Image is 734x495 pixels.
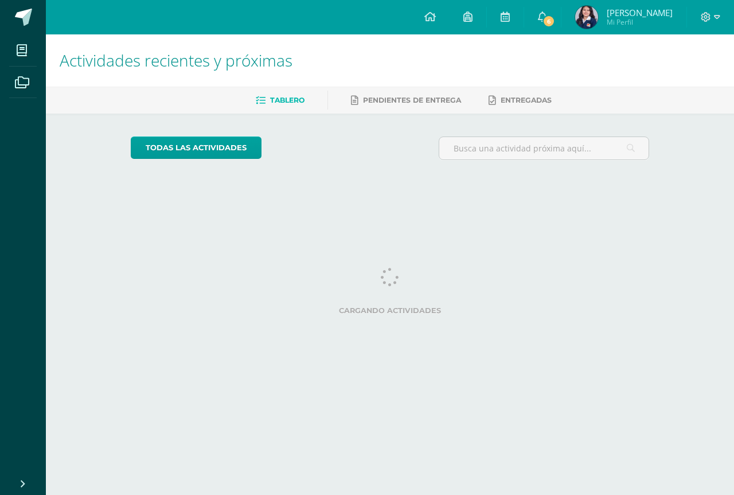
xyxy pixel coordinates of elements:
input: Busca una actividad próxima aquí... [439,137,649,159]
span: Entregadas [501,96,552,104]
span: Tablero [270,96,304,104]
a: Tablero [256,91,304,110]
img: f73f293e994302f9016ea2d7664fea16.png [575,6,598,29]
a: Entregadas [489,91,552,110]
a: todas las Actividades [131,137,261,159]
span: [PERSON_NAME] [607,7,673,18]
span: Actividades recientes y próximas [60,49,292,71]
span: Mi Perfil [607,17,673,27]
label: Cargando actividades [131,306,650,315]
span: Pendientes de entrega [363,96,461,104]
a: Pendientes de entrega [351,91,461,110]
span: 6 [542,15,555,28]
